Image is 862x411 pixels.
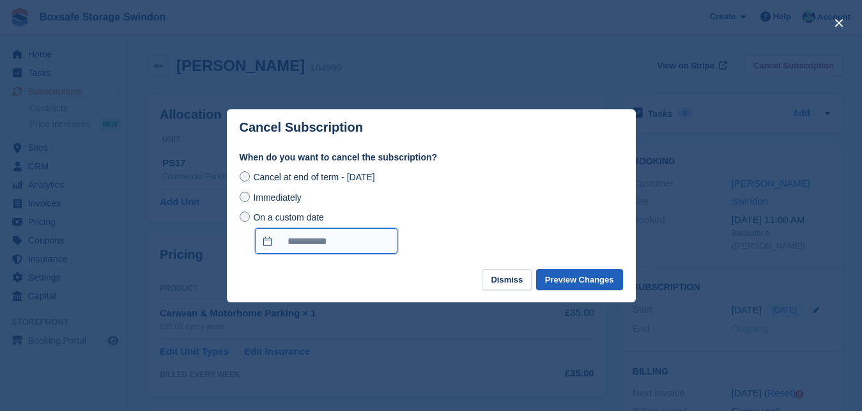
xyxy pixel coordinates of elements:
[240,192,250,202] input: Immediately
[255,228,397,254] input: On a custom date
[253,212,324,222] span: On a custom date
[240,120,363,135] p: Cancel Subscription
[240,151,623,164] label: When do you want to cancel the subscription?
[536,269,623,290] button: Preview Changes
[482,269,532,290] button: Dismiss
[253,192,301,203] span: Immediately
[253,172,374,182] span: Cancel at end of term - [DATE]
[240,212,250,222] input: On a custom date
[240,171,250,182] input: Cancel at end of term - [DATE]
[829,13,849,33] button: close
